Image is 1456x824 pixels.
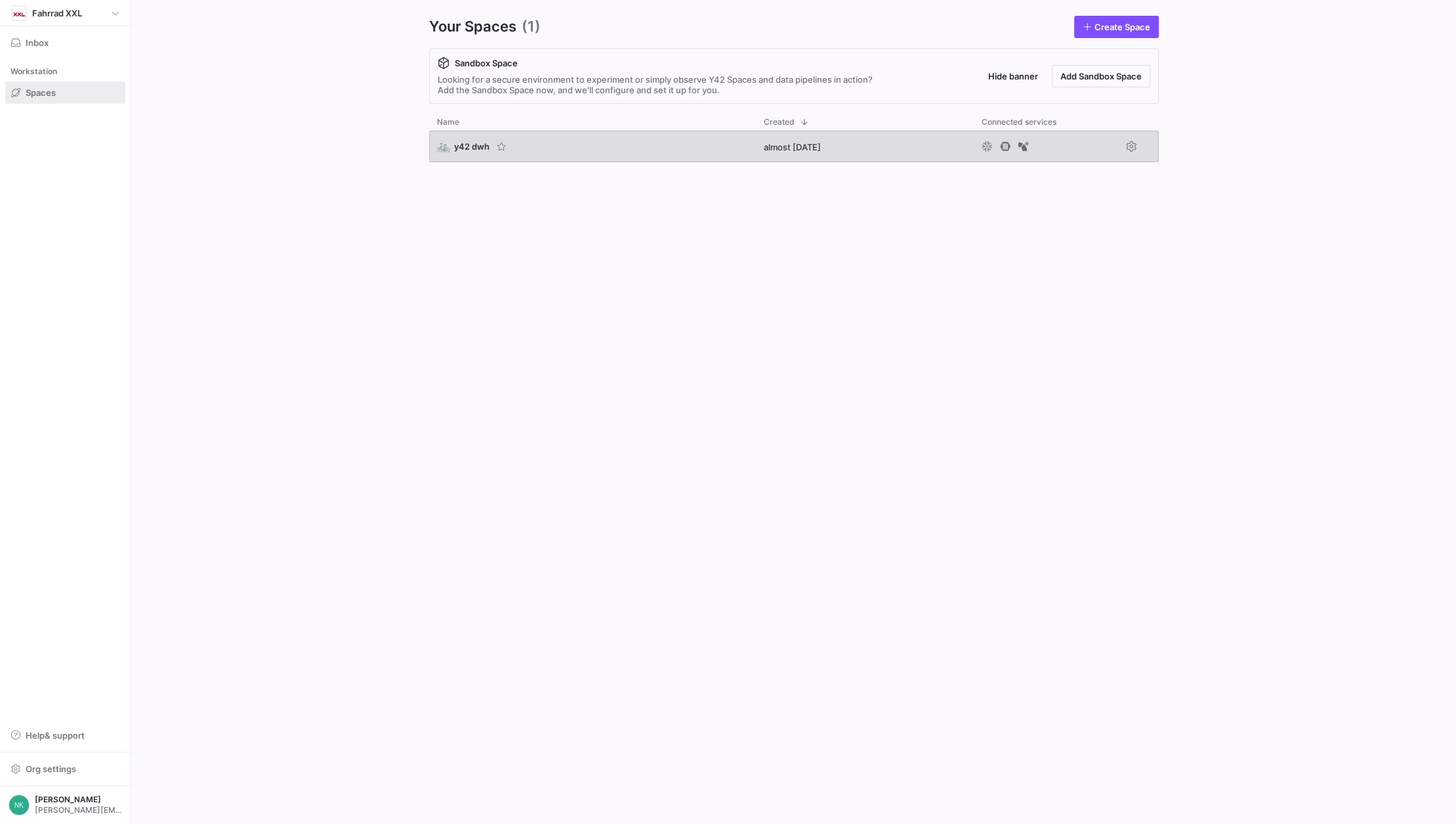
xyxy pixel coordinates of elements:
span: 🚲 [437,141,449,152]
div: Looking for a secure environment to experiment or simply observe Y42 Spaces and data pipelines in... [438,74,873,95]
span: Created [764,118,795,127]
button: Hide banner [980,65,1047,87]
a: Create Space [1074,16,1159,38]
span: Hide banner [988,71,1038,81]
span: Name [437,118,459,127]
a: Spaces [5,81,125,104]
span: Your Spaces [429,16,516,38]
span: Spaces [26,87,56,98]
button: Add Sandbox Space [1052,65,1150,87]
a: Org settings [5,765,125,775]
span: almost [DATE] [764,142,821,152]
button: Help& support [5,724,125,747]
div: Workstation [5,62,125,81]
span: Connected services [982,118,1056,127]
span: Help & support [26,730,85,741]
span: [PERSON_NAME] [35,795,122,804]
img: https://storage.googleapis.com/y42-prod-data-exchange/images/oGOSqxDdlQtxIPYJfiHrUWhjI5fT83rRj0ID... [12,7,26,20]
button: Inbox [5,32,125,54]
span: [PERSON_NAME][EMAIL_ADDRESS][PERSON_NAME][DOMAIN_NAME] [35,806,122,815]
div: Press SPACE to select this row. [429,131,1159,167]
span: Fahrrad XXL [32,8,82,18]
span: Inbox [26,37,49,48]
span: y42 dwh [454,141,489,152]
span: (1) [522,16,541,38]
button: Org settings [5,758,125,780]
span: Create Space [1094,22,1150,32]
span: Sandbox Space [455,58,518,68]
div: NK [9,794,30,815]
button: NK[PERSON_NAME][PERSON_NAME][EMAIL_ADDRESS][PERSON_NAME][DOMAIN_NAME] [5,791,125,819]
span: Add Sandbox Space [1060,71,1142,81]
span: Org settings [26,764,76,774]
